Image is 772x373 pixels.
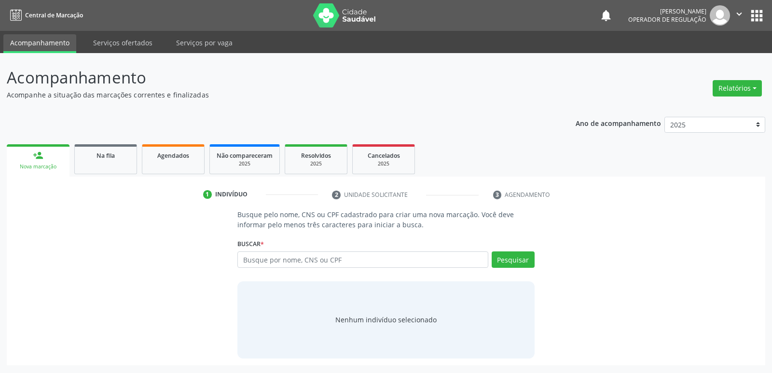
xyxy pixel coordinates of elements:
span: Na fila [96,152,115,160]
i:  [734,9,744,19]
div: 2025 [292,160,340,167]
p: Acompanhe a situação das marcações correntes e finalizadas [7,90,538,100]
button:  [730,5,748,26]
button: Pesquisar [492,251,535,268]
span: Operador de regulação [628,15,706,24]
span: Não compareceram [217,152,273,160]
div: Nova marcação [14,163,63,170]
a: Central de Marcação [7,7,83,23]
span: Agendados [157,152,189,160]
span: Central de Marcação [25,11,83,19]
div: 1 [203,190,212,199]
label: Buscar [237,236,264,251]
span: Resolvidos [301,152,331,160]
a: Acompanhamento [3,34,76,53]
button: Relatórios [713,80,762,97]
div: Indivíduo [215,190,248,199]
p: Busque pelo nome, CNS ou CPF cadastrado para criar uma nova marcação. Você deve informar pelo men... [237,209,534,230]
p: Ano de acompanhamento [576,117,661,129]
a: Serviços ofertados [86,34,159,51]
div: person_add [33,150,43,161]
img: img [710,5,730,26]
span: Cancelados [368,152,400,160]
button: notifications [599,9,613,22]
input: Busque por nome, CNS ou CPF [237,251,488,268]
div: 2025 [217,160,273,167]
div: [PERSON_NAME] [628,7,706,15]
a: Serviços por vaga [169,34,239,51]
div: 2025 [359,160,408,167]
button: apps [748,7,765,24]
p: Acompanhamento [7,66,538,90]
div: Nenhum indivíduo selecionado [335,315,437,325]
